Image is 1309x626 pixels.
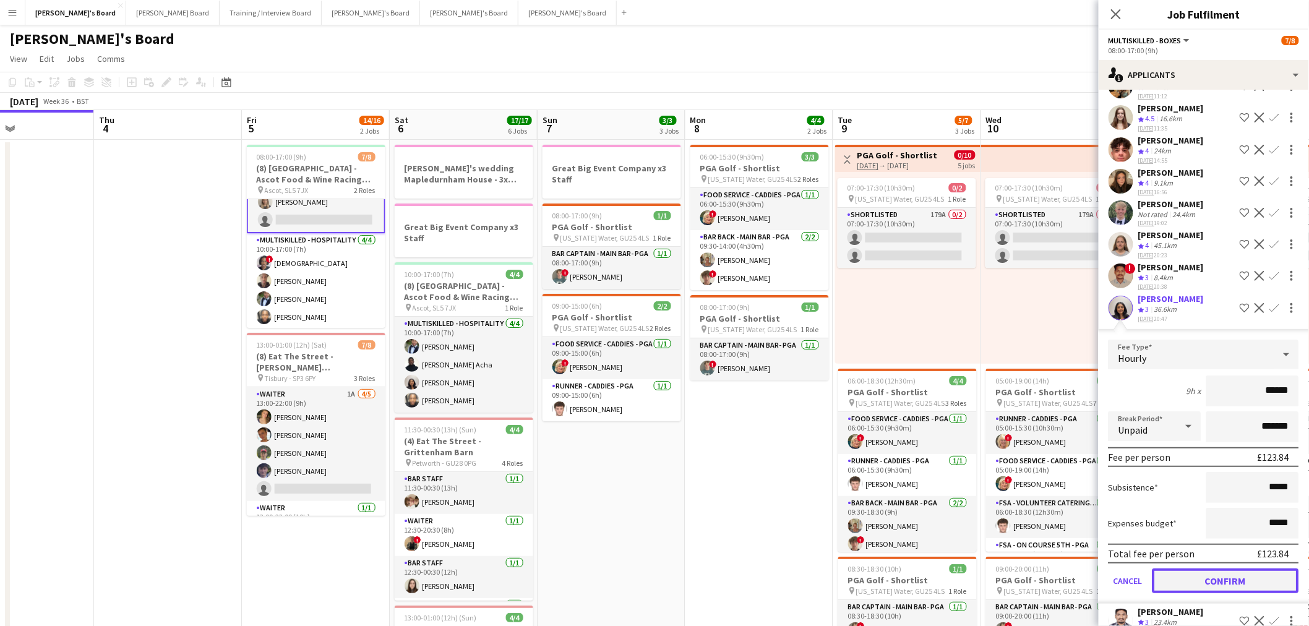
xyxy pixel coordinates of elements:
app-card-role: BAR STAFF1/111:30-00:30 (13h)[PERSON_NAME] [395,472,533,514]
span: 07:00-17:30 (10h30m) [848,183,916,192]
span: Thu [99,114,114,126]
span: Comms [97,53,125,64]
div: Not rated [1138,210,1170,219]
span: 4/4 [506,425,523,434]
div: 08:00-17:00 (9h) [1109,46,1299,55]
app-card-role: Bar Captain - Main Bar- PGA1/108:00-17:00 (9h)![PERSON_NAME] [690,338,829,380]
span: 13:00-01:00 (12h) (Sun) [405,613,477,622]
div: 08:00-17:00 (9h)7/8(8) [GEOGRAPHIC_DATA] - Ascot Food & Wine Racing Weekend🏇🏼 Ascot, SL5 7JX2 Rol... [247,145,385,328]
div: 9h x [1187,385,1201,397]
span: ! [562,269,569,277]
span: 4 [1146,146,1149,155]
app-job-card: 13:00-01:00 (12h) (Sat)7/8(8) Eat The Street - [PERSON_NAME][GEOGRAPHIC_DATA] Tisbury - SP3 6PY3 ... [247,333,385,516]
span: Unpaid [1118,424,1148,436]
button: [PERSON_NAME]'s Board [322,1,420,25]
app-job-card: 08:00-17:00 (9h)1/1PGA Golf - Shortlist [US_STATE] Water, GU25 4LS1 RoleBar Captain - Main Bar- P... [690,295,829,380]
span: 8 [689,121,706,135]
span: 06:00-15:30 (9h30m) [700,152,765,161]
div: [PERSON_NAME] [1138,606,1204,617]
tcxspan: Call 30-08-2025 via 3CX [1138,251,1154,259]
span: ! [710,270,717,278]
span: 1/1 [1097,564,1115,573]
div: 5 jobs [958,160,976,170]
app-card-role: Waiter1A4/513:00-22:00 (9h)[PERSON_NAME][PERSON_NAME][PERSON_NAME][PERSON_NAME] [247,387,385,501]
span: Fri [247,114,257,126]
app-card-role: Shortlisted179A0/207:00-17:30 (10h30m) [838,208,976,268]
span: Tue [838,114,852,126]
button: Cancel [1109,568,1148,593]
tcxspan: Call 30-08-2025 via 3CX [1138,188,1154,196]
span: 2/2 [654,301,671,311]
span: Ascot, SL5 7JX [265,186,309,195]
h3: PGA Golf - Shortlist [543,221,681,233]
span: 2 Roles [354,186,376,195]
span: 11:30-00:30 (13h) (Sun) [405,425,477,434]
span: 4/4 [506,613,523,622]
span: 07:00-17:30 (10h30m) [995,183,1063,192]
span: 13:00-01:00 (12h) (Sat) [257,340,327,349]
span: Petworth - GU28 0PG [413,458,477,468]
span: 4 [1146,178,1149,187]
span: 5 [245,121,257,135]
app-job-card: 06:00-15:30 (9h30m)3/3PGA Golf - Shortlist [US_STATE] Water, GU25 4LS2 RolesFood Service - Caddie... [690,145,829,290]
app-card-role: Runner - Caddies - PGA1/109:00-15:00 (6h)[PERSON_NAME] [543,379,681,421]
a: Jobs [61,51,90,67]
span: Mon [690,114,706,126]
app-job-card: 06:00-18:30 (12h30m)4/4PGA Golf - Shortlist [US_STATE] Water, GU25 4LS3 RolesFood Service - Caddi... [838,369,977,552]
span: Wed [986,114,1002,126]
app-card-role: FSA - Volunteer Catering - PGA1/106:00-18:30 (12h30m)[PERSON_NAME] [986,496,1125,538]
span: 08:30-18:30 (10h) [848,564,902,573]
h3: Job Fulfilment [1099,6,1309,22]
div: 14:55 [1138,156,1204,165]
app-job-card: [PERSON_NAME]'s wedding Mapledurnham House - 3x staff [395,145,533,199]
div: 11:30-00:30 (13h) (Sun)4/4(4) Eat The Street - Grittenham Barn Petworth - GU28 0PG4 RolesBAR STAF... [395,418,533,601]
span: 09:00-20:00 (11h) [996,564,1050,573]
span: 3.5 [1146,82,1155,92]
tcxspan: Call 30-08-2025 via 3CX [1138,156,1154,165]
button: Multiskilled - Boxes [1109,36,1191,45]
app-card-role: FSA - On Course 5th - PGA1/106:30-19:00 (12h30m) [986,538,1125,580]
div: 20:47 [1138,315,1204,323]
span: 5/7 [955,116,972,125]
span: View [10,53,27,64]
h3: (8) [GEOGRAPHIC_DATA] - Ascot Food & Wine Racing Weekend🏇🏼 [247,163,385,185]
label: Expenses budget [1109,518,1177,529]
span: 1 Role [1096,194,1114,204]
span: 7/8 [358,152,376,161]
span: 3/3 [802,152,819,161]
div: 6 Jobs [508,126,531,135]
button: [PERSON_NAME]'s Board [25,1,126,25]
div: [PERSON_NAME] [1138,167,1204,178]
span: 7 [541,121,557,135]
div: 07:00-17:30 (10h30m)0/2 [US_STATE] Water, GU25 4LS1 RoleShortlisted179A0/207:00-17:30 (10h30m) [838,178,976,268]
span: 4.5 [1146,114,1155,123]
div: 20:23 [1138,251,1204,259]
button: [PERSON_NAME]'s Board [420,1,518,25]
span: [US_STATE] Water, GU25 4LS [1003,194,1092,204]
app-job-card: 05:00-19:00 (14h)8/8PGA Golf - Shortlist [US_STATE] Water, GU25 4LS7 RolesRunner - Caddies - PGA1... [986,369,1125,552]
span: Hourly [1118,352,1147,364]
span: 7/8 [1282,36,1299,45]
button: Confirm [1152,568,1299,593]
label: Subsistence [1109,482,1159,493]
span: 2 Roles [798,174,819,184]
app-job-card: 07:00-17:30 (10h30m)0/2 [US_STATE] Water, GU25 4LS1 RoleShortlisted179A0/207:00-17:30 (10h30m) [985,178,1124,268]
span: ! [1125,263,1136,274]
app-card-role: Multiskilled - Hospitality4/410:00-17:00 (7h)![DEMOGRAPHIC_DATA][PERSON_NAME][PERSON_NAME][PERSON... [247,233,385,329]
span: 3 Roles [354,374,376,383]
div: 45.1km [1152,241,1180,251]
span: 1 Role [653,233,671,242]
div: 19:02 [1138,219,1204,227]
span: 2 Roles [650,324,671,333]
span: 1 Role [505,303,523,312]
button: [PERSON_NAME]'s Board [518,1,617,25]
span: Multiskilled - Boxes [1109,36,1182,45]
div: 3 Jobs [660,126,679,135]
tcxspan: Call 30-08-2025 via 3CX [1138,315,1154,323]
span: 1/1 [654,211,671,220]
span: [US_STATE] Water, GU25 4LS [560,233,650,242]
span: 0/2 [949,183,966,192]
